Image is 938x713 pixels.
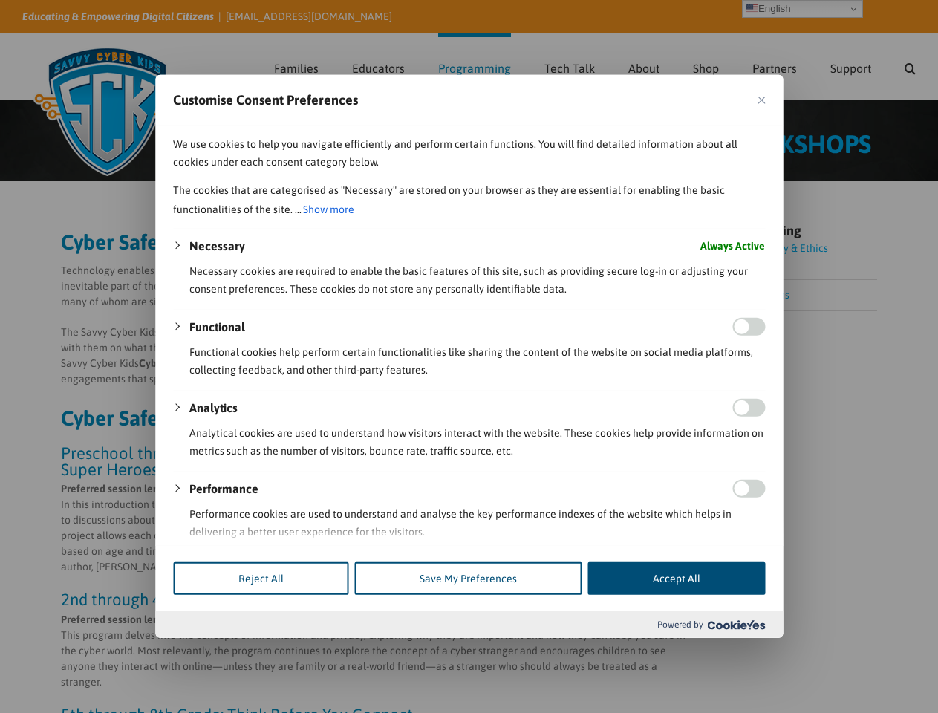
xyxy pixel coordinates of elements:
[173,181,765,220] p: The cookies that are categorised as "Necessary" are stored on your browser as they are essential ...
[173,135,765,171] p: We use cookies to help you navigate efficiently and perform certain functions. You will find deta...
[189,318,245,336] button: Functional
[732,480,765,498] input: Enable Performance
[189,262,765,298] p: Necessary cookies are required to enable the basic features of this site, such as providing secur...
[189,399,238,417] button: Analytics
[587,562,765,595] button: Accept All
[732,318,765,336] input: Enable Functional
[758,97,765,104] img: Close
[173,562,348,595] button: Reject All
[189,480,258,498] button: Performance
[189,505,765,541] p: Performance cookies are used to understand and analyse the key performance indexes of the website...
[189,424,765,460] p: Analytical cookies are used to understand how visitors interact with the website. These cookies h...
[707,620,765,630] img: Cookieyes logo
[302,199,356,220] button: Show more
[189,343,765,379] p: Functional cookies help perform certain functionalities like sharing the content of the website o...
[732,399,765,417] input: Enable Analytics
[189,237,245,255] button: Necessary
[155,611,783,638] div: Powered by
[354,562,582,595] button: Save My Preferences
[173,91,358,109] span: Customise Consent Preferences
[700,237,765,255] span: Always Active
